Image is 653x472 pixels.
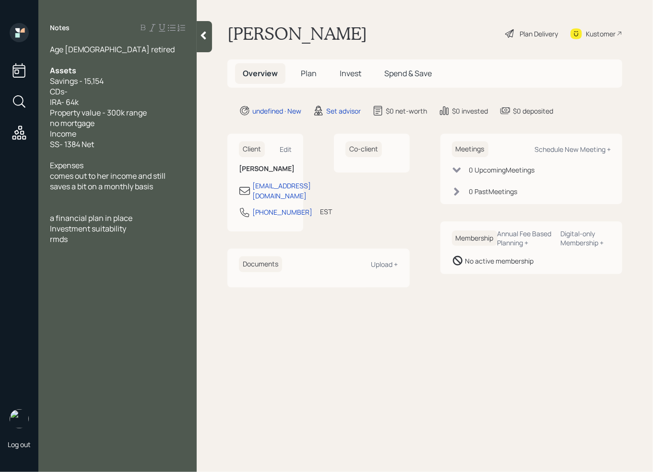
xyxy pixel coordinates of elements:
span: Savings - 15,154 [50,76,104,86]
div: Upload + [371,260,398,269]
h6: Meetings [452,141,488,157]
div: Plan Delivery [520,29,558,39]
div: Set advisor [326,106,361,116]
h6: Membership [452,230,498,246]
h6: Documents [239,256,282,272]
div: EST [320,207,332,217]
span: Income [50,128,76,139]
span: comes out to her income and still saves a bit on a monthly basis [50,171,167,192]
span: CDs- [50,86,68,97]
img: retirable_logo.png [10,409,29,428]
div: [EMAIL_ADDRESS][DOMAIN_NAME] [252,181,311,201]
div: Log out [8,440,31,449]
div: Schedule New Meeting + [534,145,611,154]
div: Annual Fee Based Planning + [498,229,553,247]
div: 0 Upcoming Meeting s [469,165,535,175]
span: rmds [50,234,68,244]
h1: [PERSON_NAME] [227,23,367,44]
div: [PHONE_NUMBER] [252,207,312,217]
div: 0 Past Meeting s [469,186,518,196]
div: undefined · New [252,106,301,116]
span: Investment suitability [50,223,126,234]
label: Notes [50,23,70,33]
h6: Client [239,141,265,157]
span: IRA- 64k [50,97,79,107]
span: Invest [340,68,361,79]
div: $0 net-worth [386,106,427,116]
span: Overview [243,68,278,79]
div: Digital-only Membership + [560,229,611,247]
span: SS- 1384 Net [50,139,94,150]
h6: Co-client [345,141,382,157]
div: $0 deposited [513,106,553,116]
span: Plan [301,68,317,79]
span: Assets [50,65,76,76]
div: No active membership [465,256,534,266]
span: a financial plan in place [50,213,132,223]
div: Edit [280,145,292,154]
h6: [PERSON_NAME] [239,165,292,173]
span: Expenses [50,160,83,171]
span: Spend & Save [384,68,432,79]
span: Property value - 300k range [50,107,147,118]
span: Age [DEMOGRAPHIC_DATA] retired [50,44,175,55]
span: no mortgage [50,118,95,128]
div: Kustomer [586,29,616,39]
div: $0 invested [452,106,488,116]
